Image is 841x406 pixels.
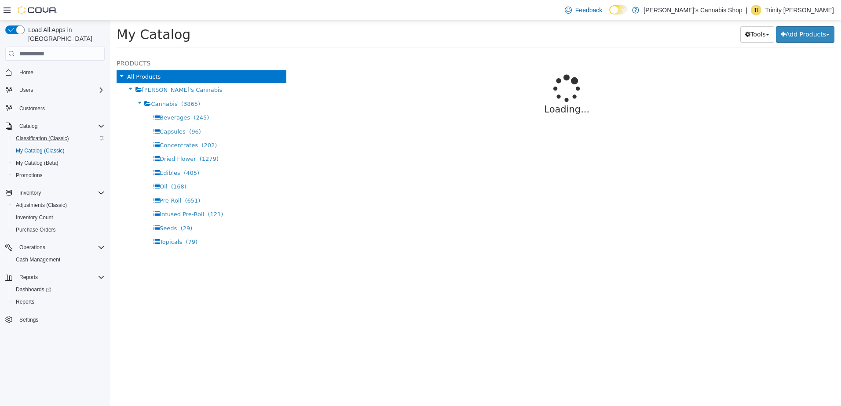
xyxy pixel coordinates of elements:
[12,297,38,307] a: Reports
[9,157,108,169] button: My Catalog (Beta)
[71,205,83,211] span: (29)
[16,102,105,113] span: Customers
[18,6,57,14] img: Cova
[50,163,57,170] span: Oil
[12,170,46,181] a: Promotions
[16,315,42,325] a: Settings
[16,188,105,198] span: Inventory
[9,211,108,224] button: Inventory Count
[16,103,48,114] a: Customers
[12,145,105,156] span: My Catalog (Classic)
[644,5,742,15] p: [PERSON_NAME]'s Cannabis Shop
[2,66,108,79] button: Home
[2,241,108,254] button: Operations
[16,121,41,131] button: Catalog
[12,284,55,295] a: Dashboards
[50,94,80,101] span: Beverages
[9,199,108,211] button: Adjustments (Classic)
[19,316,38,323] span: Settings
[16,121,105,131] span: Catalog
[16,147,65,154] span: My Catalog (Classic)
[50,177,71,184] span: Pre-Roll
[12,254,105,265] span: Cash Management
[5,62,105,349] nav: Complex example
[561,1,606,19] a: Feedback
[12,254,64,265] a: Cash Management
[84,94,99,101] span: (245)
[609,5,628,14] input: Dark Mode
[12,158,62,168] a: My Catalog (Beta)
[12,297,105,307] span: Reports
[16,67,105,78] span: Home
[16,226,56,233] span: Purchase Orders
[746,5,748,15] p: |
[16,188,44,198] button: Inventory
[12,158,105,168] span: My Catalog (Beta)
[9,132,108,145] button: Classification (Classic)
[2,187,108,199] button: Inventory
[16,85,105,95] span: Users
[16,214,53,221] span: Inventory Count
[25,25,105,43] span: Load All Apps in [GEOGRAPHIC_DATA]
[9,283,108,296] a: Dashboards
[16,159,59,167] span: My Catalog (Beta)
[9,145,108,157] button: My Catalog (Classic)
[16,135,69,142] span: Classification (Classic)
[50,135,86,142] span: Dried Flower
[19,189,41,196] span: Inventory
[9,224,108,236] button: Purchase Orders
[91,122,107,128] span: (202)
[16,298,34,305] span: Reports
[12,145,68,156] a: My Catalog (Classic)
[2,84,108,96] button: Users
[666,6,724,22] button: Add Products
[2,101,108,114] button: Customers
[575,6,602,14] span: Feedback
[12,225,59,235] a: Purchase Orders
[16,256,60,263] span: Cash Management
[2,271,108,283] button: Reports
[19,244,45,251] span: Operations
[9,169,108,181] button: Promotions
[16,272,41,283] button: Reports
[50,149,70,156] span: Edibles
[19,123,37,130] span: Catalog
[765,5,834,15] p: Trinity [PERSON_NAME]
[216,83,698,97] p: Loading...
[19,105,45,112] span: Customers
[50,108,76,115] span: Capsules
[50,218,72,225] span: Topicals
[32,66,113,73] span: [PERSON_NAME]'s Cannabis
[2,313,108,326] button: Settings
[16,85,37,95] button: Users
[90,135,109,142] span: (1279)
[74,149,89,156] span: (405)
[7,7,80,22] span: My Catalog
[76,218,88,225] span: (79)
[754,5,759,15] span: TI
[9,296,108,308] button: Reports
[17,53,51,60] span: All Products
[12,212,105,223] span: Inventory Count
[12,212,57,223] a: Inventory Count
[9,254,108,266] button: Cash Management
[12,170,105,181] span: Promotions
[630,6,664,22] button: Tools
[12,200,70,210] a: Adjustments (Classic)
[19,87,33,94] span: Users
[50,122,88,128] span: Concentrates
[16,67,37,78] a: Home
[12,284,105,295] span: Dashboards
[98,191,113,197] span: (121)
[16,286,51,293] span: Dashboards
[79,108,91,115] span: (96)
[50,205,67,211] span: Seeds
[12,200,105,210] span: Adjustments (Classic)
[71,80,90,87] span: (3865)
[50,191,94,197] span: Infused Pre-Roll
[19,274,38,281] span: Reports
[12,133,105,144] span: Classification (Classic)
[12,133,73,144] a: Classification (Classic)
[16,242,49,253] button: Operations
